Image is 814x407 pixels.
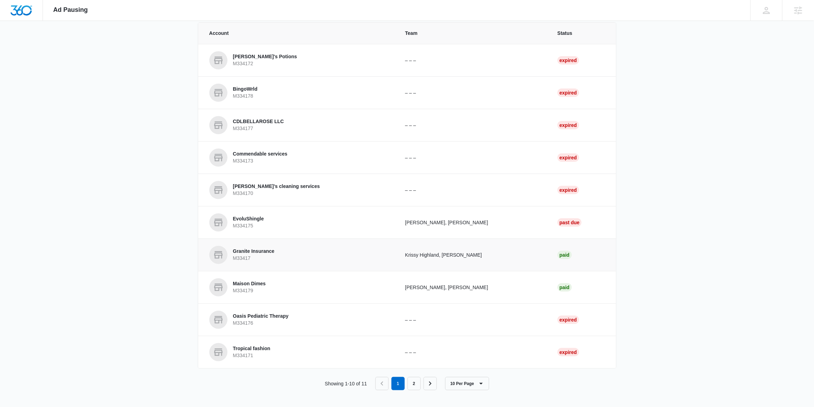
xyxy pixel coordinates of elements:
[558,316,579,324] div: Expired
[405,89,541,97] p: – – –
[558,89,579,97] div: Expired
[405,57,541,64] p: – – –
[233,255,275,262] p: M33417
[405,122,541,129] p: – – –
[233,313,289,320] p: Oasis Pediatric Therapy
[408,377,421,390] a: Page 2
[233,183,320,190] p: [PERSON_NAME]’s cleaning services
[233,118,284,125] p: CDLBELLAROSE LLC
[233,53,297,60] p: [PERSON_NAME]'s Potions
[558,56,579,65] div: Expired
[233,223,264,229] p: M334175
[233,287,266,294] p: M334179
[558,186,579,194] div: Expired
[405,251,541,259] p: Krissy Highland, [PERSON_NAME]
[233,248,275,255] p: Granite Insurance
[233,345,270,352] p: Tropical fashion
[558,30,605,37] span: Status
[209,30,389,37] span: Account
[209,51,389,69] a: [PERSON_NAME]'s PotionsM334172
[405,284,541,291] p: [PERSON_NAME], [PERSON_NAME]
[558,121,579,129] div: Expired
[209,116,389,134] a: CDLBELLAROSE LLCM334177
[209,246,389,264] a: Granite InsuranceM33417
[445,377,489,390] button: 10 Per Page
[233,320,289,327] p: M334176
[209,149,389,167] a: Commendable servicesM334173
[209,84,389,102] a: BingoWrldM334178
[53,6,88,14] span: Ad Pausing
[405,219,541,226] p: [PERSON_NAME], [PERSON_NAME]
[405,316,541,324] p: – – –
[405,154,541,161] p: – – –
[233,158,287,165] p: M334173
[233,93,258,100] p: M334178
[233,86,258,93] p: BingoWrld
[558,153,579,162] div: Expired
[375,377,437,390] nav: Pagination
[558,218,582,227] div: Past Due
[233,60,297,67] p: M334172
[209,213,389,232] a: EvoluShingleM334175
[209,311,389,329] a: Oasis Pediatric TherapyM334176
[558,251,572,259] div: Paid
[233,125,284,132] p: M334177
[558,348,579,356] div: Expired
[325,380,367,387] p: Showing 1-10 of 11
[233,190,320,197] p: M334170
[405,30,541,37] span: Team
[209,278,389,296] a: Maison DimesM334179
[405,349,541,356] p: – – –
[233,352,270,359] p: M334171
[424,377,437,390] a: Next Page
[405,187,541,194] p: – – –
[233,216,264,223] p: EvoluShingle
[558,283,572,292] div: Paid
[233,151,287,158] p: Commendable services
[209,181,389,199] a: [PERSON_NAME]’s cleaning servicesM334170
[209,343,389,361] a: Tropical fashionM334171
[233,280,266,287] p: Maison Dimes
[391,377,405,390] em: 1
